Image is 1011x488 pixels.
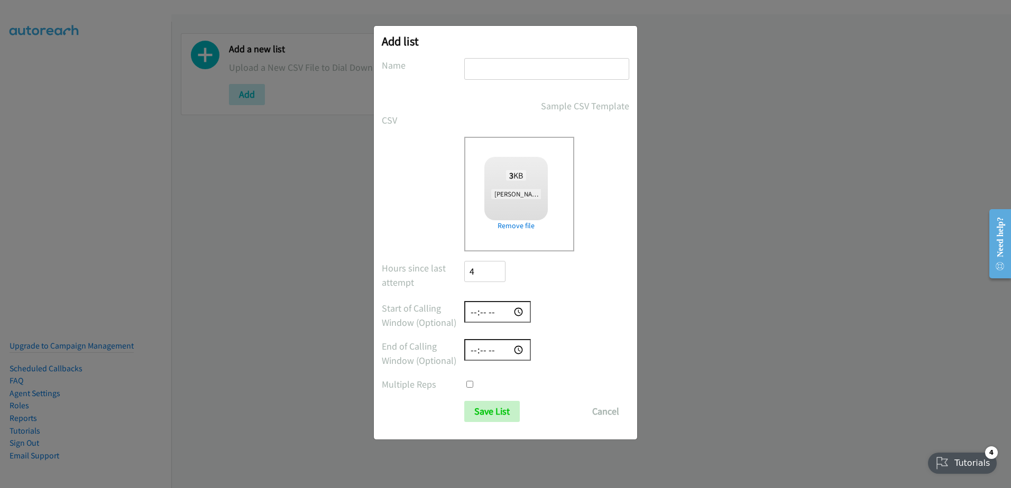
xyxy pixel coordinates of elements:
button: Cancel [582,401,629,422]
span: [PERSON_NAME]%27s Leads-2025-09-22 (1).csv [491,189,630,199]
label: Hours since last attempt [382,261,464,289]
label: Multiple Reps [382,377,464,391]
iframe: Resource Center [980,202,1011,286]
label: CSV [382,113,464,127]
label: Start of Calling Window (Optional) [382,301,464,330]
iframe: Checklist [922,442,1003,480]
strong: 3 [509,170,513,181]
a: Sample CSV Template [541,99,629,113]
a: Remove file [484,220,548,231]
input: Save List [464,401,520,422]
label: Name [382,58,464,72]
span: KB [506,170,527,181]
label: End of Calling Window (Optional) [382,339,464,368]
h2: Add list [382,34,629,49]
